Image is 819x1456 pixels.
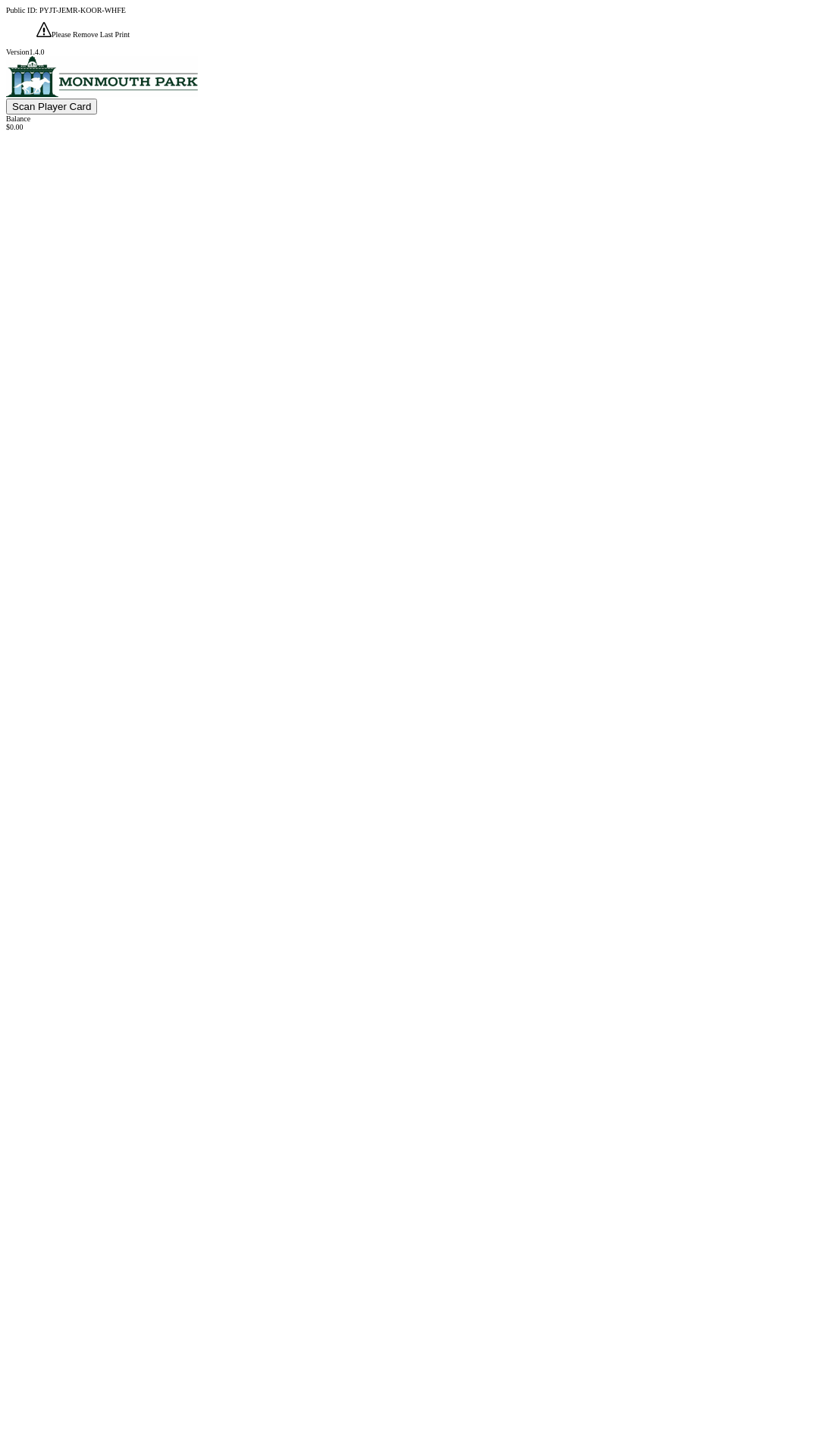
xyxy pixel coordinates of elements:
[6,123,813,131] div: $ 0.00
[52,30,130,39] span: Please Remove Last Print
[6,115,813,123] div: Balance
[6,48,813,56] div: Version 1.4.0
[39,6,126,14] span: PYJT-JEMR-KOOR-WHFE
[6,56,198,97] img: venue logo
[6,6,813,14] div: Public ID:
[6,99,97,115] button: Scan Player Card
